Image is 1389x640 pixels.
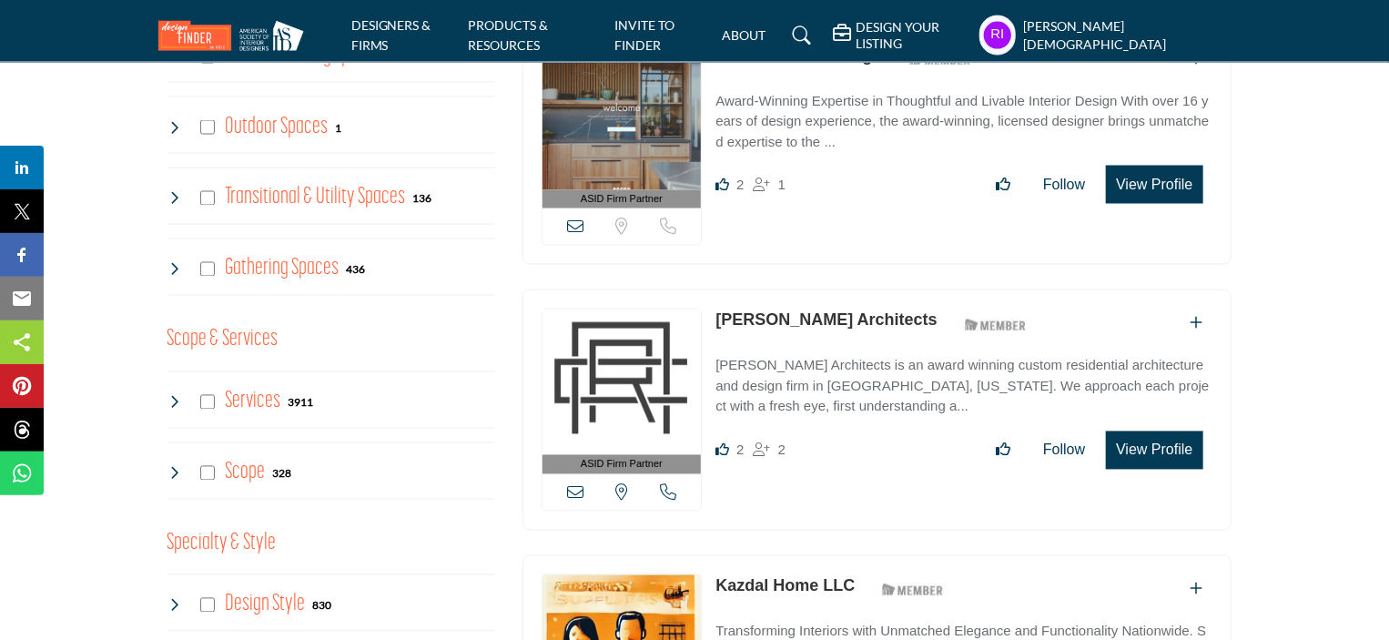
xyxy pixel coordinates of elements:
a: [PERSON_NAME] Architects [715,311,937,330]
button: View Profile [1106,166,1202,204]
a: ASID Firm Partner [542,310,702,474]
h5: [PERSON_NAME][DEMOGRAPHIC_DATA] [1023,17,1232,53]
div: 830 Results For Design Style [312,597,331,614]
div: 136 Results For Transitional & Utility Spaces [412,190,431,207]
div: 1 Results For Outdoor Spaces [335,119,341,136]
i: Likes [715,178,729,191]
h4: Design Style: Styles that range from contemporary to Victorian to meet any aesthetic vision. [225,589,305,621]
button: Show hide supplier dropdown [979,15,1016,56]
h4: Gathering Spaces: Gathering Spaces [225,253,339,285]
a: Add To List [1191,316,1203,331]
h4: Outdoor Spaces: Outdoor Spaces [225,111,328,143]
div: Followers [754,440,786,462]
div: 3911 Results For Services [288,394,313,411]
a: Add To List [1191,582,1203,597]
input: Select Services checkbox [200,395,215,410]
img: Mise en Place Design [542,45,702,190]
img: ASID Members Badge Icon [955,313,1037,336]
input: Select Gathering Spaces checkbox [200,262,215,277]
a: INVITE TO FINDER [614,17,674,53]
a: [PERSON_NAME] Architects is an award winning custom residential architecture and design firm in [... [715,345,1212,418]
h4: Transitional & Utility Spaces: Transitional & Utility Spaces [225,182,405,214]
h4: Scope: New build or renovation [225,457,265,489]
span: 1 [778,177,786,192]
button: Specialty & Style [167,527,277,562]
b: 1 [335,122,341,135]
i: Likes [715,443,729,457]
p: Award-Winning Expertise in Thoughtful and Livable Interior Design With over 16 years of design ex... [715,91,1212,153]
a: PRODUCTS & RESOURCES [468,17,548,53]
a: Search [775,21,823,50]
a: Kazdal Home LLC [715,577,855,595]
button: View Profile [1106,432,1202,470]
div: DESIGN YOUR LISTING [833,19,970,52]
a: ABOUT [722,27,765,43]
a: Award-Winning Expertise in Thoughtful and Livable Interior Design With over 16 years of design ex... [715,80,1212,153]
img: Clark Richardson Architects [542,310,702,455]
h5: DESIGN YOUR LISTING [856,19,970,52]
span: ASID Firm Partner [581,192,663,208]
input: Select Design Style checkbox [200,598,215,613]
b: 830 [312,600,331,613]
p: Kazdal Home LLC [715,574,855,599]
p: [PERSON_NAME] Architects is an award winning custom residential architecture and design firm in [... [715,356,1212,418]
div: 436 Results For Gathering Spaces [346,261,365,278]
span: 2 [736,442,744,458]
button: Like listing [984,167,1022,203]
input: Select Scope checkbox [200,466,215,481]
button: Scope & Services [167,323,279,358]
button: Follow [1031,432,1097,469]
button: Like listing [984,432,1022,469]
button: Follow [1031,167,1097,203]
a: ASID Firm Partner [542,45,702,209]
a: DESIGNERS & FIRMS [351,17,431,53]
b: 436 [346,264,365,277]
input: Select Transitional & Utility Spaces checkbox [200,191,215,206]
p: Clark Richardson Architects [715,309,937,333]
input: Select Outdoor Spaces checkbox [200,120,215,135]
img: ASID Members Badge Icon [872,579,954,602]
b: 136 [412,193,431,206]
span: ASID Firm Partner [581,457,663,472]
span: 2 [736,177,744,192]
img: Site Logo [158,21,313,51]
b: 3911 [288,397,313,410]
b: 328 [272,468,291,481]
div: Followers [754,174,786,196]
div: 328 Results For Scope [272,465,291,482]
h4: Services: Interior and exterior spaces including lighting, layouts, furnishings, accessories, art... [225,386,280,418]
a: Mise en Place Design [715,46,882,65]
span: 2 [778,442,786,458]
